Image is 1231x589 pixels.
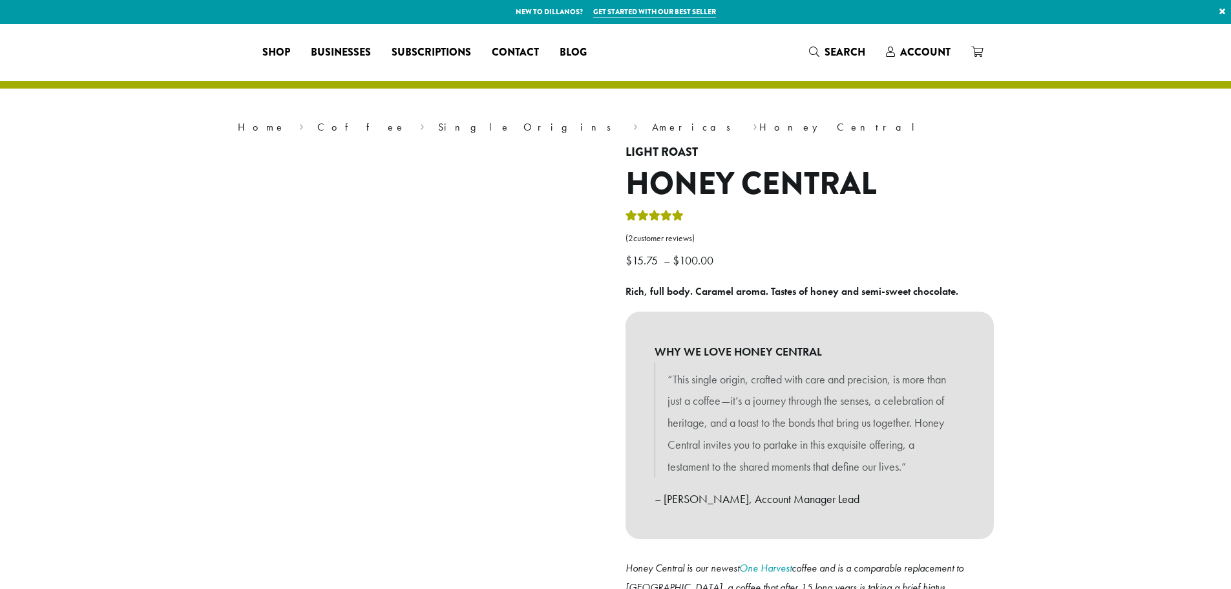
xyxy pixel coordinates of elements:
[438,120,620,134] a: Single Origins
[238,120,286,134] a: Home
[655,341,965,363] b: WHY WE LOVE HONEY CENTRAL
[626,253,661,268] bdi: 15.75
[238,120,994,135] nav: Breadcrumb
[492,45,539,61] span: Contact
[652,120,739,134] a: Americas
[626,166,994,203] h1: Honey Central
[739,561,792,575] a: One Harvest
[593,6,716,17] a: Get started with our best seller
[628,233,633,244] span: 2
[560,45,587,61] span: Blog
[626,232,994,245] a: (2customer reviews)
[655,488,965,510] p: – [PERSON_NAME], Account Manager Lead
[668,369,952,478] p: “This single origin, crafted with care and precision, is more than just a coffee—it’s a journey t...
[252,42,300,63] a: Shop
[900,45,951,59] span: Account
[299,115,304,135] span: ›
[633,115,638,135] span: ›
[420,115,425,135] span: ›
[664,253,670,268] span: –
[311,45,371,61] span: Businesses
[317,120,406,134] a: Coffee
[626,145,994,160] h4: Light Roast
[673,253,679,268] span: $
[392,45,471,61] span: Subscriptions
[799,41,876,63] a: Search
[626,208,684,228] div: Rated 5.00 out of 5
[753,115,757,135] span: ›
[626,284,958,298] b: Rich, full body. Caramel aroma. Tastes of honey and semi-sweet chocolate.
[262,45,290,61] span: Shop
[673,253,717,268] bdi: 100.00
[626,253,632,268] span: $
[825,45,865,59] span: Search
